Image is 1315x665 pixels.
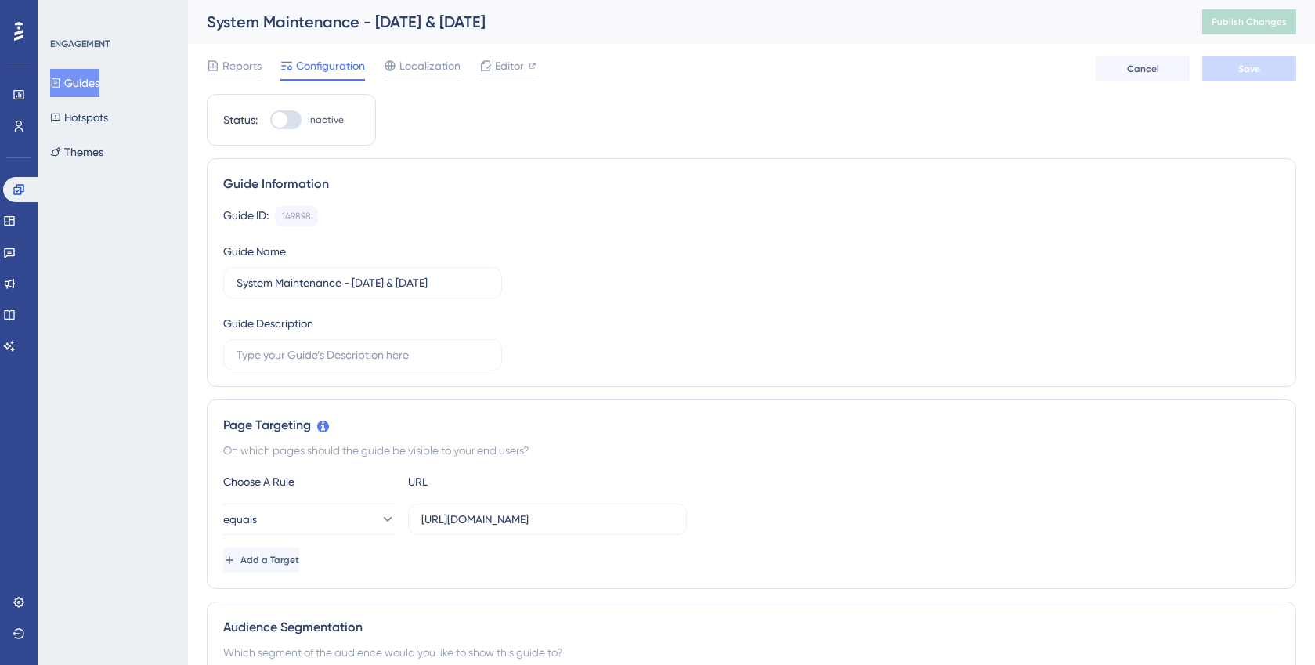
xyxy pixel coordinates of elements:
input: yourwebsite.com/path [421,511,674,528]
div: Guide ID: [223,206,269,226]
span: Cancel [1127,63,1159,75]
div: Guide Description [223,314,313,333]
button: Add a Target [223,548,299,573]
input: Type your Guide’s Description here [237,346,489,363]
span: equals [223,510,257,529]
button: Save [1202,56,1296,81]
button: Guides [50,69,99,97]
div: Audience Segmentation [223,618,1280,637]
div: Status: [223,110,258,129]
button: Themes [50,138,103,166]
div: Guide Information [223,175,1280,193]
span: Save [1238,63,1260,75]
span: Editor [495,56,524,75]
div: On which pages should the guide be visible to your end users? [223,441,1280,460]
div: Page Targeting [223,416,1280,435]
button: Hotspots [50,103,108,132]
span: Reports [222,56,262,75]
div: Which segment of the audience would you like to show this guide to? [223,643,1280,662]
button: Publish Changes [1202,9,1296,34]
input: Type your Guide’s Name here [237,274,489,291]
div: System Maintenance - [DATE] & [DATE] [207,11,1163,33]
button: equals [223,504,396,535]
button: Cancel [1096,56,1190,81]
span: Localization [399,56,461,75]
div: Guide Name [223,242,286,261]
span: Configuration [296,56,365,75]
div: 149898 [282,210,311,222]
div: Choose A Rule [223,472,396,491]
span: Add a Target [240,554,299,566]
div: URL [408,472,580,491]
span: Inactive [308,114,344,126]
span: Publish Changes [1212,16,1287,28]
div: ENGAGEMENT [50,38,110,50]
